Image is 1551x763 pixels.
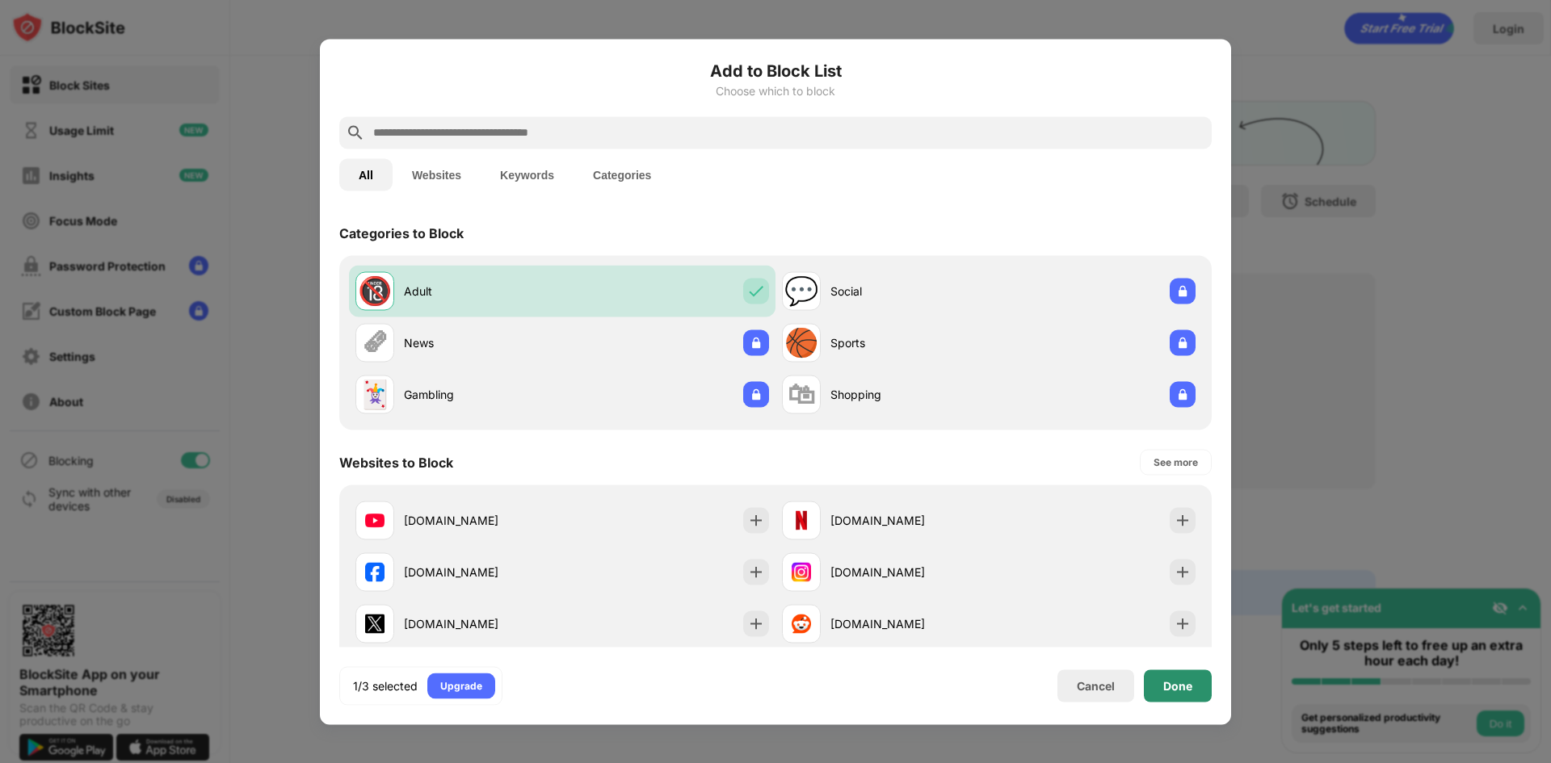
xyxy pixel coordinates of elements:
[784,275,818,308] div: 💬
[393,158,481,191] button: Websites
[346,123,365,142] img: search.svg
[358,275,392,308] div: 🔞
[339,158,393,191] button: All
[365,562,385,581] img: favicons
[830,512,989,529] div: [DOMAIN_NAME]
[830,334,989,351] div: Sports
[784,326,818,359] div: 🏀
[830,386,989,403] div: Shopping
[339,58,1212,82] h6: Add to Block List
[830,564,989,581] div: [DOMAIN_NAME]
[353,677,418,694] div: 1/3 selected
[1154,454,1198,470] div: See more
[788,378,815,411] div: 🛍
[365,510,385,530] img: favicons
[792,614,811,633] img: favicons
[339,454,453,470] div: Websites to Block
[404,334,562,351] div: News
[440,677,482,694] div: Upgrade
[358,378,392,411] div: 🃏
[792,562,811,581] img: favicons
[830,283,989,300] div: Social
[361,326,389,359] div: 🗞
[1163,679,1192,692] div: Done
[339,224,464,241] div: Categories to Block
[404,512,562,529] div: [DOMAIN_NAME]
[365,614,385,633] img: favicons
[830,615,989,632] div: [DOMAIN_NAME]
[792,510,811,530] img: favicons
[481,158,574,191] button: Keywords
[404,283,562,300] div: Adult
[404,564,562,581] div: [DOMAIN_NAME]
[1077,679,1115,693] div: Cancel
[574,158,670,191] button: Categories
[404,386,562,403] div: Gambling
[404,615,562,632] div: [DOMAIN_NAME]
[339,84,1212,97] div: Choose which to block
